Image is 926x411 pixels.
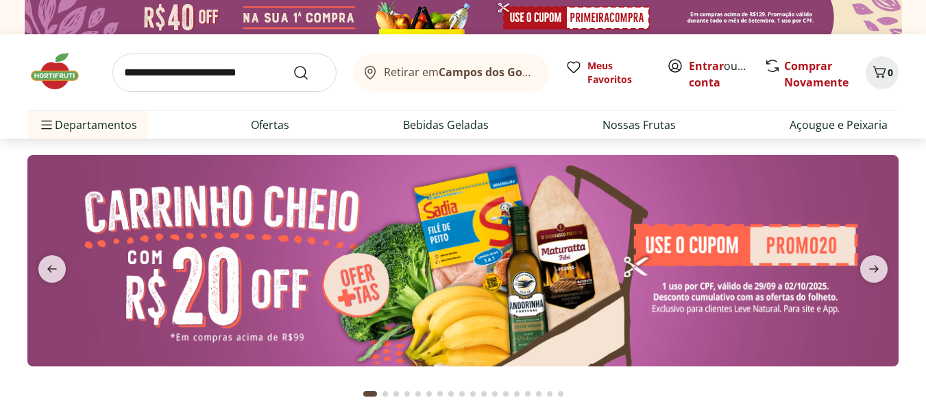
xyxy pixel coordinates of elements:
button: Carrinho [866,56,899,89]
button: Current page from fs-carousel [361,377,380,410]
input: search [112,54,337,92]
button: previous [27,255,77,283]
button: Go to page 7 from fs-carousel [435,377,446,410]
a: Açougue e Peixaria [790,117,888,133]
button: Go to page 10 from fs-carousel [467,377,478,410]
a: Comprar Novamente [784,58,849,90]
a: Meus Favoritos [565,59,650,86]
button: Go to page 6 from fs-carousel [424,377,435,410]
button: Submit Search [293,64,326,81]
button: Retirar emCampos dos Goytacazes/[GEOGRAPHIC_DATA] [353,54,549,92]
button: Go to page 15 from fs-carousel [522,377,533,410]
span: 0 [888,66,893,79]
button: Go to page 18 from fs-carousel [555,377,566,410]
a: Bebidas Geladas [403,117,489,133]
button: Go to page 14 from fs-carousel [511,377,522,410]
button: Go to page 13 from fs-carousel [500,377,511,410]
a: Nossas Frutas [602,117,676,133]
span: Retirar em [384,66,535,78]
a: Criar conta [689,58,764,90]
span: Meus Favoritos [587,59,650,86]
button: Go to page 8 from fs-carousel [446,377,456,410]
b: Campos dos Goytacazes/[GEOGRAPHIC_DATA] [439,64,687,80]
button: Go to page 5 from fs-carousel [413,377,424,410]
a: Entrar [689,58,724,73]
button: Go to page 2 from fs-carousel [380,377,391,410]
button: Menu [38,108,55,141]
span: Departamentos [38,108,137,141]
button: Go to page 12 from fs-carousel [489,377,500,410]
button: Go to page 17 from fs-carousel [544,377,555,410]
span: ou [689,58,750,91]
button: next [849,255,899,283]
button: Go to page 3 from fs-carousel [391,377,402,410]
a: Ofertas [251,117,289,133]
img: cupom [27,155,899,366]
button: Go to page 11 from fs-carousel [478,377,489,410]
button: Go to page 4 from fs-carousel [402,377,413,410]
img: Hortifruti [27,51,96,92]
button: Go to page 16 from fs-carousel [533,377,544,410]
button: Go to page 9 from fs-carousel [456,377,467,410]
